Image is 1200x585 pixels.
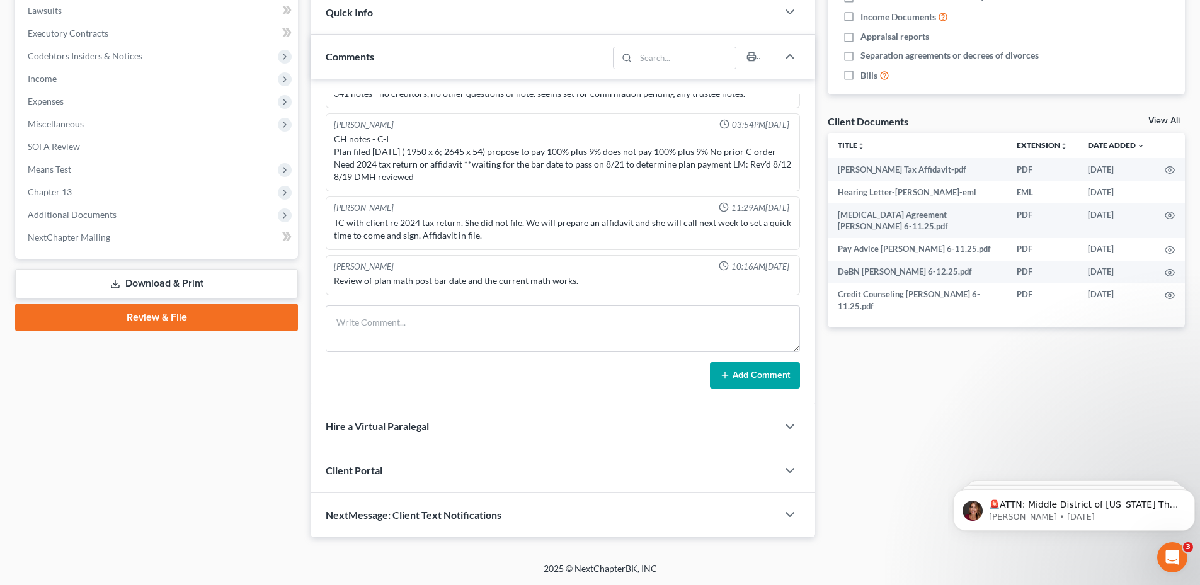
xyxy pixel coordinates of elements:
[731,202,789,214] span: 11:29AM[DATE]
[860,30,929,43] span: Appraisal reports
[860,49,1039,62] span: Separation agreements or decrees of divorces
[241,562,959,585] div: 2025 © NextChapterBK, INC
[1078,203,1155,238] td: [DATE]
[828,238,1007,261] td: Pay Advice [PERSON_NAME] 6-11.25.pdf
[1078,158,1155,181] td: [DATE]
[1007,203,1078,238] td: PDF
[828,283,1007,318] td: Credit Counseling [PERSON_NAME] 6-11.25.pdf
[334,88,792,100] div: 341 notes - no creditors, no other questions of note. seems set for confirmation pending any trus...
[1078,238,1155,261] td: [DATE]
[15,304,298,331] a: Review & File
[28,232,110,242] span: NextChapter Mailing
[1007,158,1078,181] td: PDF
[28,141,80,152] span: SOFA Review
[1183,542,1193,552] span: 3
[18,22,298,45] a: Executory Contracts
[28,28,108,38] span: Executory Contracts
[828,158,1007,181] td: [PERSON_NAME] Tax Affidavit-pdf
[334,202,394,214] div: [PERSON_NAME]
[15,269,298,298] a: Download & Print
[334,119,394,131] div: [PERSON_NAME]
[326,464,382,476] span: Client Portal
[731,261,789,273] span: 10:16AM[DATE]
[1078,181,1155,203] td: [DATE]
[28,209,117,220] span: Additional Documents
[28,5,62,16] span: Lawsuits
[18,226,298,249] a: NextChapter Mailing
[732,119,789,131] span: 03:54PM[DATE]
[326,6,373,18] span: Quick Info
[326,50,374,62] span: Comments
[334,275,792,287] div: Review of plan math post bar date and the current math works.
[828,115,908,128] div: Client Documents
[18,135,298,158] a: SOFA Review
[334,261,394,273] div: [PERSON_NAME]
[334,133,792,183] div: CH notes - C-I Plan filed [DATE] ( 1950 x 6; 2645 x 54) propose to pay 100% plus 9% does not pay ...
[828,203,1007,238] td: [MEDICAL_DATA] Agreement [PERSON_NAME] 6-11.25.pdf
[1007,261,1078,283] td: PDF
[28,118,84,129] span: Miscellaneous
[860,69,877,82] span: Bills
[28,186,72,197] span: Chapter 13
[28,96,64,106] span: Expenses
[1078,261,1155,283] td: [DATE]
[28,50,142,61] span: Codebtors Insiders & Notices
[1060,142,1068,150] i: unfold_more
[636,47,736,69] input: Search...
[860,11,936,23] span: Income Documents
[1088,140,1145,150] a: Date Added expand_more
[1157,542,1187,572] iframe: Intercom live chat
[838,140,865,150] a: Titleunfold_more
[1007,283,1078,318] td: PDF
[948,463,1200,551] iframe: Intercom notifications message
[857,142,865,150] i: unfold_more
[334,217,792,242] div: TC with client re 2024 tax return. She did not file. We will prepare an affidavit and she will ca...
[1007,238,1078,261] td: PDF
[28,73,57,84] span: Income
[28,164,71,174] span: Means Test
[1137,142,1145,150] i: expand_more
[326,420,429,432] span: Hire a Virtual Paralegal
[828,181,1007,203] td: Hearing Letter-[PERSON_NAME]-eml
[1148,116,1180,125] a: View All
[326,509,501,521] span: NextMessage: Client Text Notifications
[1007,181,1078,203] td: EML
[710,362,800,389] button: Add Comment
[828,261,1007,283] td: DeBN [PERSON_NAME] 6-12.25.pdf
[1017,140,1068,150] a: Extensionunfold_more
[1078,283,1155,318] td: [DATE]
